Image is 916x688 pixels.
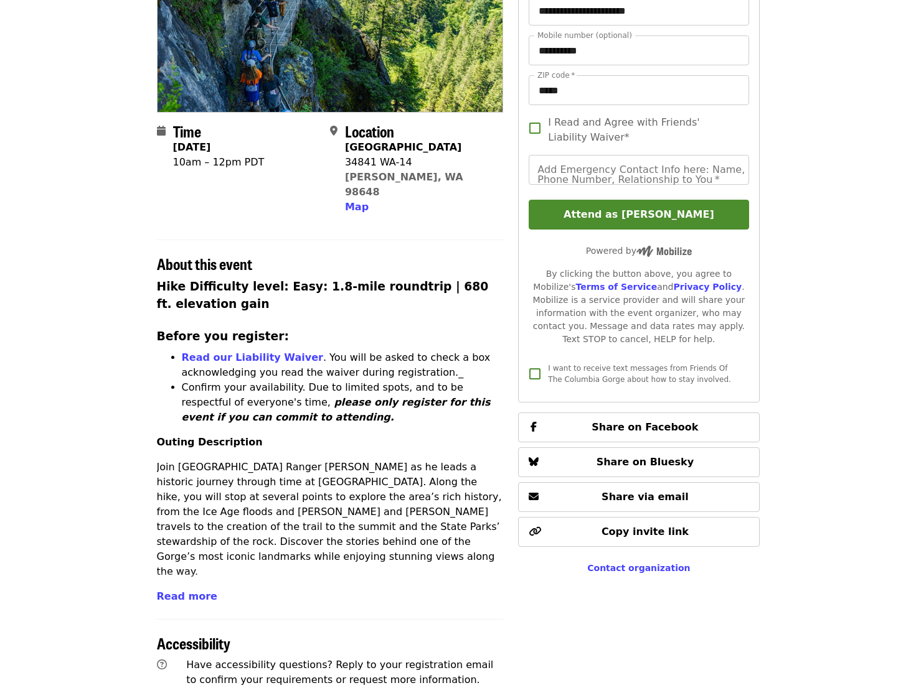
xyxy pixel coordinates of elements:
[518,517,759,547] button: Copy invite link
[586,246,692,256] span: Powered by
[529,155,748,185] input: Add Emergency Contact Info here: Name, Phone Number, Relationship to You
[345,200,369,215] button: Map
[182,351,323,363] a: Read our Liability Waiver
[157,460,504,579] p: Join [GEOGRAPHIC_DATA] Ranger [PERSON_NAME] as he leads a historic journey through time at [GEOGR...
[157,253,252,274] span: About this event
[529,75,748,105] input: ZIP code
[529,35,748,65] input: Mobile number (optional)
[529,267,748,346] div: By clicking the button above, you agree to Mobilize's and . Mobilize is a service provider and wi...
[529,200,748,230] button: Attend as [PERSON_NAME]
[173,120,201,142] span: Time
[673,282,742,292] a: Privacy Policy
[157,632,230,654] span: Accessibility
[602,491,689,503] span: Share via email
[518,412,759,442] button: Share on Facebook
[182,380,504,425] p: Confirm your availability. Due to limited spots, and to be respectful of everyone's time,
[157,659,167,671] i: question-circle icon
[345,120,394,142] span: Location
[173,155,265,170] div: 10am – 12pm PDT
[157,589,217,604] button: Read more
[182,350,504,380] p: . You will be asked to check a box acknowledging you read the waiver during registration._
[575,282,657,292] a: Terms of Service
[157,278,504,313] h3: Hike Difficulty level: Easy: 1.8-mile roundtrip | 680 ft. elevation gain
[330,125,338,137] i: map-marker-alt icon
[173,141,211,153] strong: [DATE]
[518,447,759,477] button: Share on Bluesky
[602,526,689,537] span: Copy invite link
[157,436,263,448] strong: Outing Description
[157,125,166,137] i: calendar icon
[587,563,690,573] a: Contact organization
[537,32,632,39] label: Mobile number (optional)
[592,421,698,433] span: Share on Facebook
[157,590,217,602] span: Read more
[345,155,493,170] div: 34841 WA-14
[182,396,491,423] em: please only register for this event if you can commit to attending.
[537,72,575,79] label: ZIP code
[345,171,463,198] a: [PERSON_NAME], WA 98648
[157,328,504,345] h3: Before you register:
[548,115,739,145] span: I Read and Agree with Friends' Liability Waiver*
[636,246,692,257] img: Powered by Mobilize
[345,201,369,213] span: Map
[345,141,461,153] strong: [GEOGRAPHIC_DATA]
[186,659,493,686] span: Have accessibility questions? Reply to your registration email to confirm your requirements or re...
[548,364,731,384] span: I want to receive text messages from Friends Of The Columbia Gorge about how to stay involved.
[518,482,759,512] button: Share via email
[597,456,694,468] span: Share on Bluesky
